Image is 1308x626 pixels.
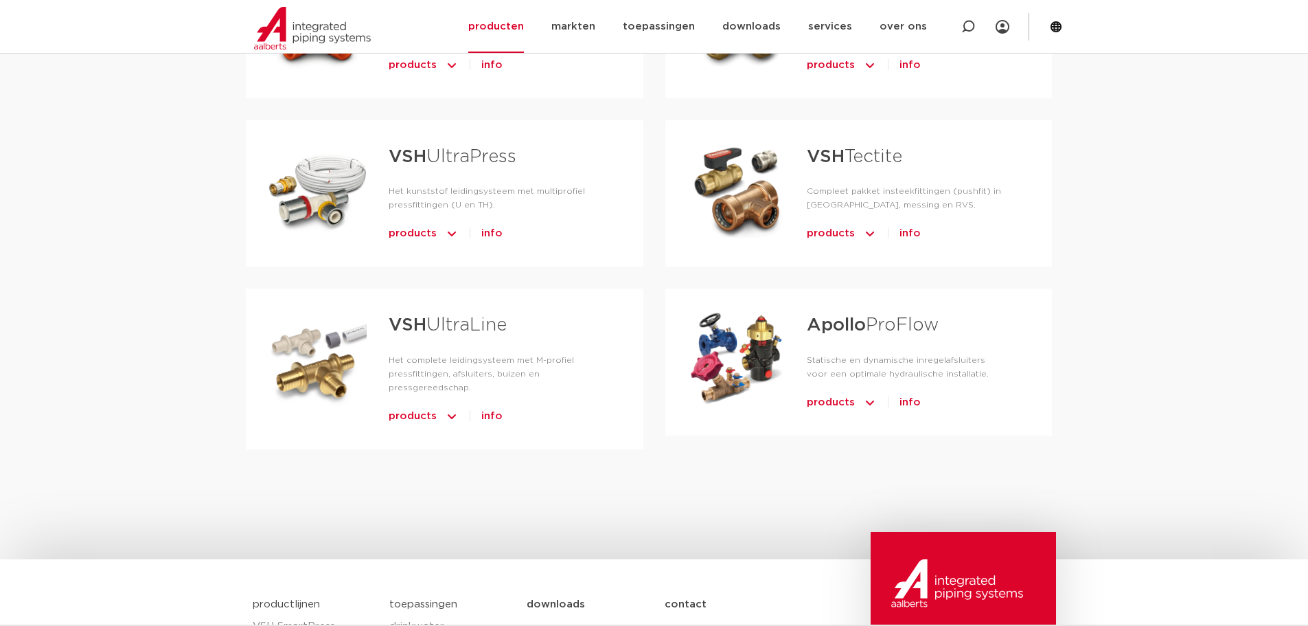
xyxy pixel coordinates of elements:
[445,223,459,245] img: icon-chevron-up-1.svg
[863,392,877,414] img: icon-chevron-up-1.svg
[389,184,599,212] p: Het kunststof leidingsysteem met multiprofiel pressfittingen (U en TH).
[807,392,855,414] span: products
[389,599,457,610] a: toepassingen
[665,588,803,622] a: contact
[445,405,459,427] img: icon-chevron-up-1.svg
[807,223,855,245] span: products
[807,148,902,166] a: VSHTectite
[389,405,437,427] span: products
[899,392,921,414] a: info
[389,148,426,166] strong: VSH
[445,54,459,76] img: icon-chevron-up-1.svg
[807,184,1007,212] p: Compleet pakket insteekfittingen (pushfit) in [GEOGRAPHIC_DATA], messing en RVS.
[807,148,845,166] strong: VSH
[527,588,665,622] a: downloads
[807,316,866,334] strong: Apollo
[899,223,921,245] a: info
[481,54,503,76] a: info
[389,316,507,334] a: VSHUltraLine
[863,223,877,245] img: icon-chevron-up-1.svg
[389,316,426,334] strong: VSH
[807,316,939,334] a: ApolloProFlow
[807,353,1007,381] p: Statische en dynamische inregelafsluiters voor een optimale hydraulische installatie.
[481,223,503,245] a: info
[863,54,877,76] img: icon-chevron-up-1.svg
[389,223,437,245] span: products
[389,148,516,166] a: VSHUltraPress
[253,599,320,610] a: productlijnen
[389,353,599,394] p: Het complete leidingsysteem met M-profiel pressfittingen, afsluiters, buizen en pressgereedschap.
[807,54,855,76] span: products
[389,54,437,76] span: products
[481,405,503,427] a: info
[899,54,921,76] a: info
